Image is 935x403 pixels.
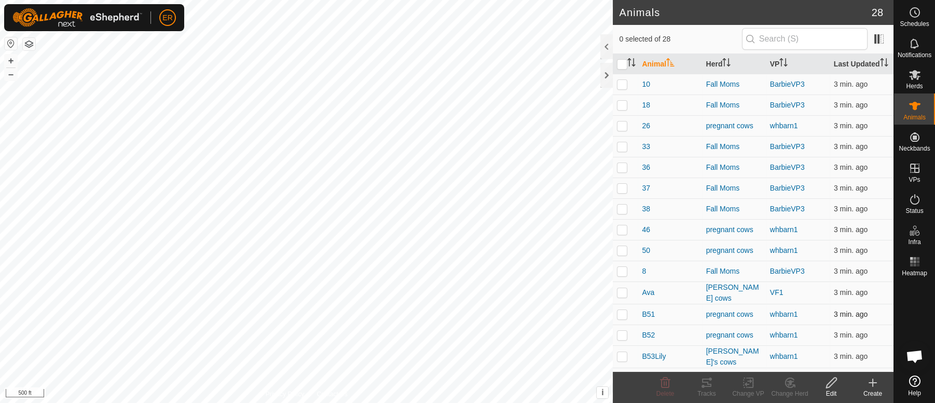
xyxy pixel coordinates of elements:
div: pregnant cows [706,120,762,131]
span: Sep 12, 2025, 10:20 AM [834,267,868,275]
th: Herd [702,54,766,74]
span: Neckbands [899,145,930,152]
span: 18 [642,100,650,111]
a: whbarn1 [770,331,798,339]
span: Notifications [898,52,931,58]
button: – [5,68,17,80]
span: 36 [642,162,650,173]
span: Sep 12, 2025, 10:20 AM [834,310,868,318]
div: Tracks [686,389,727,398]
span: Delete [656,390,675,397]
span: Sep 12, 2025, 10:20 AM [834,80,868,88]
div: Create [852,389,893,398]
div: [PERSON_NAME]'s cows [706,346,762,368]
a: whbarn1 [770,122,798,130]
a: BarbieVP3 [770,101,805,109]
span: 8 [642,266,646,277]
div: Fall Moms [706,100,762,111]
p-sorticon: Activate to sort [627,60,636,68]
a: BarbieVP3 [770,163,805,171]
span: 10 [642,79,650,90]
div: pregnant cows [706,224,762,235]
p-sorticon: Activate to sort [722,60,731,68]
a: Privacy Policy [266,389,305,399]
span: Sep 12, 2025, 10:20 AM [834,225,868,234]
span: Heatmap [902,270,927,276]
h2: Animals [619,6,871,19]
a: whbarn1 [770,352,798,360]
span: 38 [642,204,650,214]
span: Infra [908,239,920,245]
span: 26 [642,120,650,131]
span: B52 [642,330,655,341]
div: Change Herd [769,389,810,398]
a: Help [894,371,935,400]
span: VPs [909,177,920,183]
div: [PERSON_NAME] cows [706,282,762,304]
a: whbarn1 [770,225,798,234]
div: Fall Moms [706,141,762,152]
div: Change VP [727,389,769,398]
div: Fall Moms [706,204,762,214]
a: VF1 [770,288,783,297]
span: Status [905,208,923,214]
span: Herds [906,83,923,89]
div: pregnant cows [706,245,762,256]
span: Schedules [900,21,929,27]
span: Sep 12, 2025, 10:20 AM [834,205,868,213]
span: 28 [872,5,883,20]
th: VP [766,54,830,74]
span: B53Lily [642,351,666,362]
div: Open chat [899,341,930,372]
p-sorticon: Activate to sort [880,60,888,68]
div: Fall Moms [706,266,762,277]
span: Sep 12, 2025, 10:20 AM [834,122,868,130]
span: ER [162,12,172,23]
th: Animal [638,54,702,74]
div: Fall Moms [706,183,762,194]
div: pregnant cows [706,309,762,320]
span: Sep 12, 2025, 10:20 AM [834,288,868,297]
button: Map Layers [23,38,35,50]
span: Sep 12, 2025, 10:20 AM [834,142,868,151]
div: Edit [810,389,852,398]
div: Fall Moms [706,79,762,90]
a: whbarn1 [770,246,798,254]
button: + [5,55,17,67]
p-sorticon: Activate to sort [779,60,788,68]
span: Help [908,390,921,396]
a: BarbieVP3 [770,80,805,88]
div: pregnant cows [706,330,762,341]
a: BarbieVP3 [770,205,805,213]
button: Reset Map [5,37,17,50]
a: Contact Us [317,389,347,399]
span: Sep 12, 2025, 10:20 AM [834,246,868,254]
input: Search (S) [742,28,868,50]
span: Sep 12, 2025, 10:20 AM [834,184,868,192]
span: Animals [903,114,926,120]
p-sorticon: Activate to sort [666,60,675,68]
span: Ava [642,287,654,298]
a: BarbieVP3 [770,184,805,192]
span: 50 [642,245,650,256]
span: i [601,388,603,397]
span: 37 [642,183,650,194]
span: Sep 12, 2025, 10:20 AM [834,352,868,360]
img: Gallagher Logo [12,8,142,27]
a: whbarn1 [770,310,798,318]
a: BarbieVP3 [770,267,805,275]
button: i [597,387,608,398]
span: Sep 12, 2025, 10:20 AM [834,163,868,171]
span: Sep 12, 2025, 10:20 AM [834,101,868,109]
a: BarbieVP3 [770,142,805,151]
span: 46 [642,224,650,235]
th: Last Updated [830,54,893,74]
span: 33 [642,141,650,152]
span: 0 selected of 28 [619,34,741,45]
span: B51 [642,309,655,320]
div: Fall Moms [706,162,762,173]
span: Sep 12, 2025, 10:20 AM [834,331,868,339]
